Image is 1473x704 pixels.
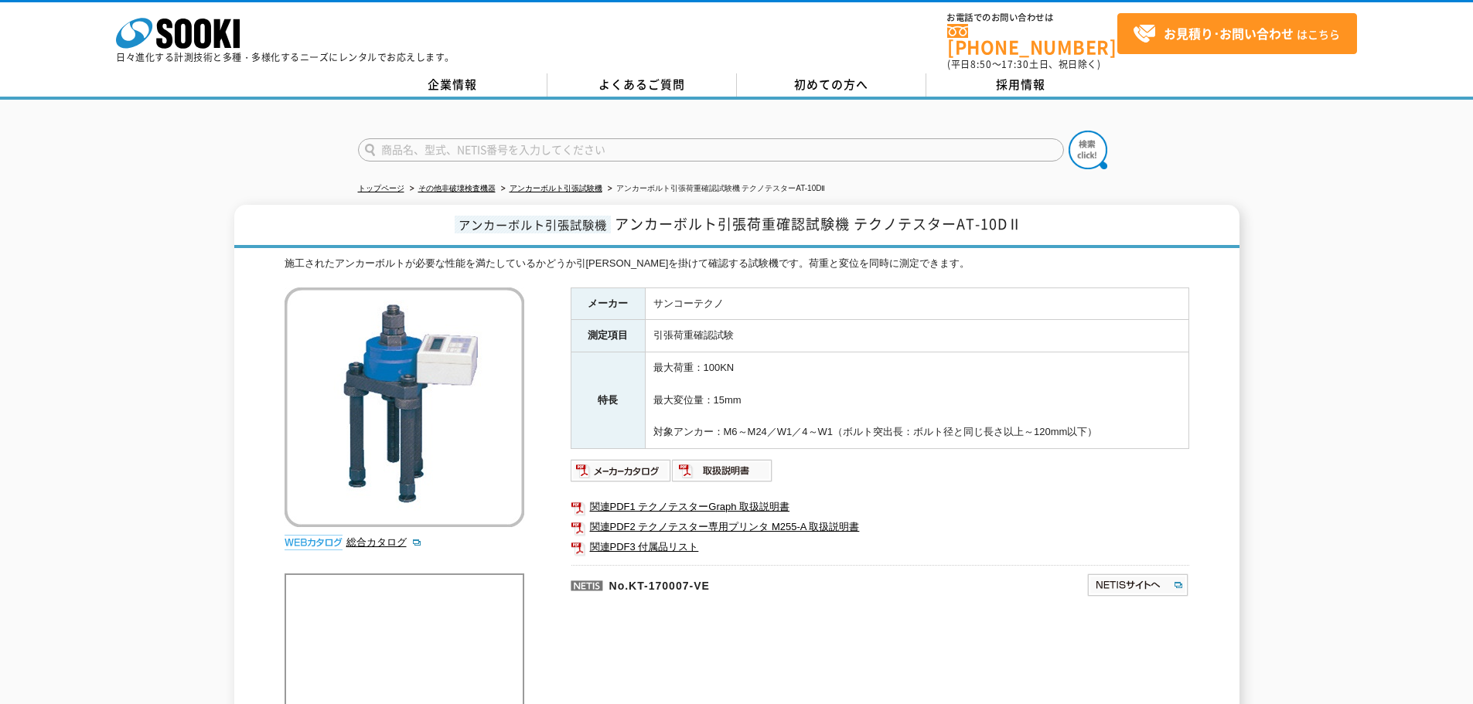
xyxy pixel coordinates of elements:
a: 初めての方へ [737,73,926,97]
a: [PHONE_NUMBER] [947,24,1117,56]
a: よくあるご質問 [547,73,737,97]
a: 総合カタログ [346,536,422,548]
li: アンカーボルト引張荷重確認試験機 テクノテスターAT-10DⅡ [605,181,826,197]
th: メーカー [571,287,645,320]
a: 関連PDF1 テクノテスターGraph 取扱説明書 [571,497,1189,517]
a: 関連PDF3 付属品リスト [571,537,1189,557]
strong: お見積り･お問い合わせ [1164,24,1294,43]
input: 商品名、型式、NETIS番号を入力してください [358,138,1064,162]
span: お電話でのお問い合わせは [947,13,1117,22]
a: 採用情報 [926,73,1116,97]
a: アンカーボルト引張試験機 [510,184,602,192]
a: その他非破壊検査機器 [418,184,496,192]
span: (平日 ～ 土日、祝日除く) [947,57,1100,71]
th: 測定項目 [571,320,645,352]
span: アンカーボルト引張試験機 [455,216,611,233]
span: 8:50 [970,57,992,71]
img: 取扱説明書 [672,458,773,483]
span: 17:30 [1001,57,1029,71]
span: アンカーボルト引張荷重確認試験機 テクノテスターAT-10DⅡ [615,213,1022,234]
p: 日々進化する計測技術と多種・多様化するニーズにレンタルでお応えします。 [116,53,455,62]
a: 企業情報 [358,73,547,97]
a: お見積り･お問い合わせはこちら [1117,13,1357,54]
p: No.KT-170007-VE [571,565,937,602]
a: トップページ [358,184,404,192]
td: 引張荷重確認試験 [645,320,1188,352]
img: アンカーボルト引張荷重確認試験機 テクノテスターAT-10DⅡ [285,287,524,527]
img: メーカーカタログ [571,458,672,483]
div: 施工されたアンカーボルトが必要な性能を満たしているかどうか引[PERSON_NAME]を掛けて確認する試験機です。荷重と変位を同時に測定できます。 [285,256,1189,272]
a: 取扱説明書 [672,468,773,480]
td: 最大荷重：100KN 最大変位量：15mm 対象アンカー：M6～M24／W1／4～W1（ボルト突出長：ボルト径と同じ長さ以上～120mm以下） [645,352,1188,449]
span: 初めての方へ [794,76,868,93]
td: サンコーテクノ [645,287,1188,320]
img: btn_search.png [1069,131,1107,169]
a: メーカーカタログ [571,468,672,480]
img: webカタログ [285,535,343,550]
a: 関連PDF2 テクノテスター専用プリンタ M255-A 取扱説明書 [571,517,1189,537]
span: はこちら [1133,22,1340,46]
img: NETISサイトへ [1086,573,1189,597]
th: 特長 [571,352,645,449]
